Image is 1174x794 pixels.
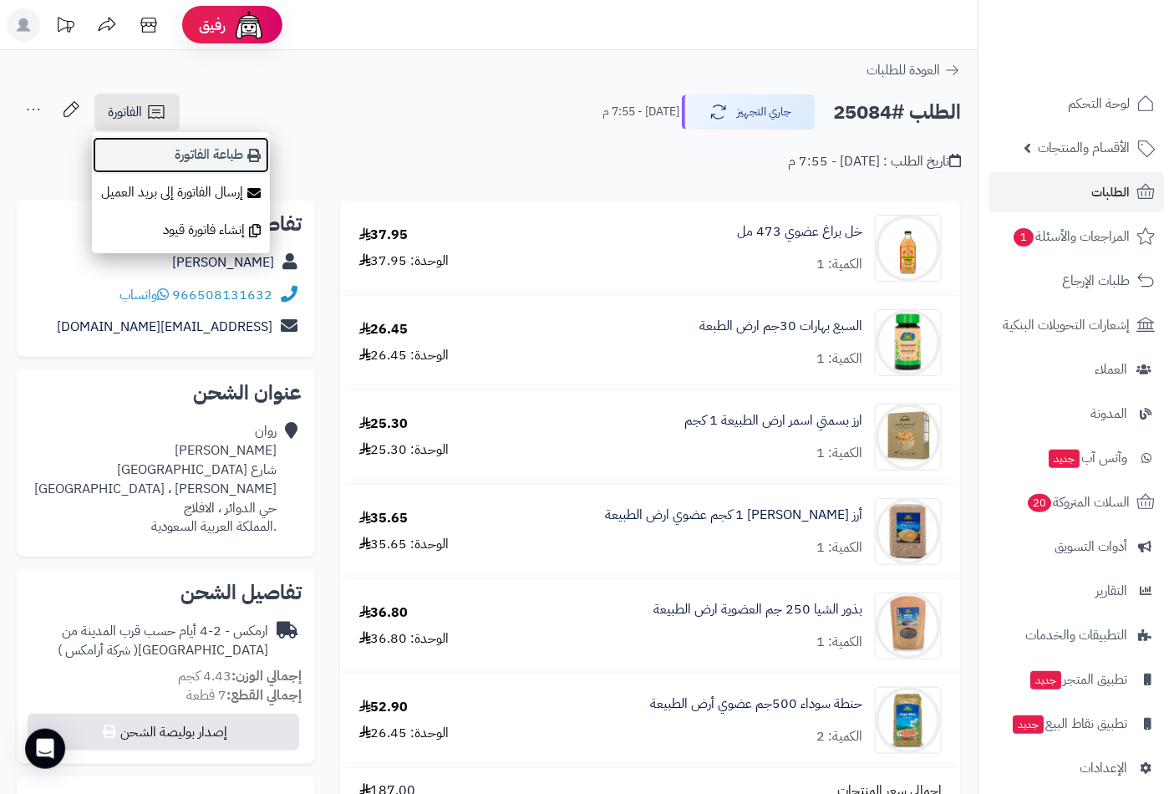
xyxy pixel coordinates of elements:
h2: الطلب #25084 [833,95,961,130]
span: أدوات التسويق [1055,535,1127,558]
small: 7 قطعة [186,685,302,705]
span: المدونة [1090,402,1127,425]
span: وآتس آب [1047,446,1127,470]
span: لوحة التحكم [1068,92,1130,115]
a: العودة للطلبات [867,60,961,80]
span: المراجعات والأسئلة [1012,225,1130,248]
div: 52.90 [359,698,409,717]
a: السبع بهارات 30جم ارض الطبعة [699,317,862,336]
a: الفاتورة [94,94,180,130]
a: [EMAIL_ADDRESS][DOMAIN_NAME] [57,317,272,337]
a: طباعة الفاتورة [92,136,270,174]
div: الكمية: 1 [816,255,862,274]
strong: إجمالي القطع: [226,685,302,705]
a: 966508131632 [172,285,272,305]
img: logo-2.png [1060,34,1158,69]
span: جديد [1030,671,1061,690]
button: جاري التجهيز [682,94,816,130]
a: لوحة التحكم [988,84,1164,124]
span: رفيق [199,15,226,35]
a: تطبيق المتجرجديد [988,659,1164,700]
a: الإعدادات [988,748,1164,788]
span: جديد [1013,715,1044,734]
span: جديد [1049,450,1080,468]
img: Jasmine-Brown-Rice.jpg.320x400_q95_upscale-True-90x90.jpg [876,498,941,565]
span: 20 [1027,494,1051,513]
img: seven-spices-1_8-90x90.jpg [876,309,941,376]
div: Open Intercom Messenger [25,729,65,769]
div: الكمية: 1 [816,633,862,652]
span: الطلبات [1091,181,1130,204]
div: 35.65 [359,509,409,528]
span: ( شركة أرامكس ) [58,640,138,660]
a: إنشاء فاتورة قيود [92,211,270,249]
small: 4.43 كجم [178,666,302,686]
a: السلات المتروكة20 [988,482,1164,522]
span: الفاتورة [108,102,142,122]
button: إصدار بوليصة الشحن [28,714,299,751]
img: Chia-Seeds-Front.jpg.320x400_q95_upscale-True-90x90.jpg [876,593,941,659]
div: 36.80 [359,603,409,623]
span: العملاء [1095,358,1127,381]
a: أدوات التسويق [988,527,1164,567]
span: تطبيق نقاط البيع [1011,712,1127,735]
span: إشعارات التحويلات البنكية [1003,313,1130,337]
a: التطبيقات والخدمات [988,615,1164,655]
div: الوحدة: 36.80 [359,629,450,649]
div: الوحدة: 37.95 [359,252,450,271]
a: حنطة سوداء 500جم عضوي أرض الطبيعة [650,695,862,714]
span: الأقسام والمنتجات [1038,136,1130,160]
div: 37.95 [359,226,409,245]
div: الكمية: 1 [816,349,862,369]
div: 25.30 [359,415,409,434]
img: buckwheat-1_8-90x90.jpg [876,687,941,754]
img: 1733235075-709993302015-90x90.jpg [876,404,941,471]
div: روان [PERSON_NAME] شارع [GEOGRAPHIC_DATA][PERSON_NAME] ، [GEOGRAPHIC_DATA] حي الدوائر ، الافلاج .... [30,422,277,537]
a: تحديثات المنصة [44,8,86,46]
div: الوحدة: 35.65 [359,535,450,554]
a: أرز [PERSON_NAME] 1 كجم عضوي ارض الطبيعة [605,506,862,525]
a: المراجعات والأسئلة1 [988,216,1164,257]
a: ارز بسمتي اسمر ارض الطبيعة 1 كجم [684,411,862,430]
a: العملاء [988,349,1164,389]
div: الكمية: 2 [816,727,862,746]
div: الوحدة: 26.45 [359,346,450,365]
a: طلبات الإرجاع [988,261,1164,301]
a: تطبيق نقاط البيعجديد [988,704,1164,744]
a: التقارير [988,571,1164,611]
h2: تفاصيل العميل [30,214,302,234]
span: التقارير [1095,579,1127,603]
a: خل براغ عضوي 473 مل [737,222,862,242]
span: السلات المتروكة [1026,491,1130,514]
a: بذور الشيا 250 جم العضوية ارض الطبيعة [653,600,862,619]
small: [DATE] - 7:55 م [602,104,679,120]
div: 26.45 [359,320,409,339]
div: الوحدة: 26.45 [359,724,450,743]
span: العودة للطلبات [867,60,940,80]
h2: عنوان الشحن [30,383,302,403]
div: الكمية: 1 [816,444,862,463]
span: التطبيقات والخدمات [1025,623,1127,647]
img: ai-face.png [232,8,266,42]
div: الكمية: 1 [816,538,862,557]
span: الإعدادات [1080,756,1127,780]
a: إرسال الفاتورة إلى بريد العميل [92,174,270,211]
span: 1 [1013,228,1034,247]
div: ارمكس - 2-4 أيام حسب قرب المدينة من [GEOGRAPHIC_DATA] [30,622,268,660]
a: إشعارات التحويلات البنكية [988,305,1164,345]
a: واتساب [119,285,169,305]
span: تطبيق المتجر [1029,668,1127,691]
a: وآتس آبجديد [988,438,1164,478]
strong: إجمالي الوزن: [231,666,302,686]
img: 263301_1-90x90.jpg [876,215,941,282]
a: [PERSON_NAME] [172,252,274,272]
a: المدونة [988,394,1164,434]
div: تاريخ الطلب : [DATE] - 7:55 م [788,152,961,171]
div: الوحدة: 25.30 [359,440,450,460]
h2: تفاصيل الشحن [30,583,302,603]
a: الطلبات [988,172,1164,212]
span: طلبات الإرجاع [1062,269,1130,293]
